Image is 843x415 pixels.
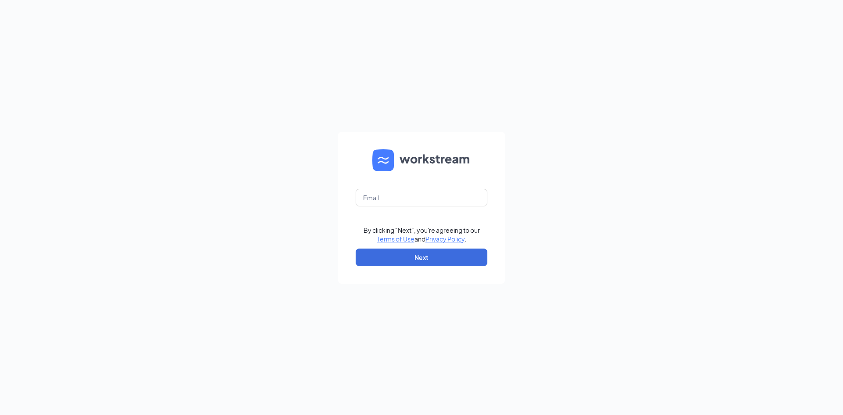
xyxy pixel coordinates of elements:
div: By clicking "Next", you're agreeing to our and . [364,226,480,243]
button: Next [356,249,487,266]
a: Terms of Use [377,235,414,243]
a: Privacy Policy [425,235,465,243]
img: WS logo and Workstream text [372,149,471,171]
input: Email [356,189,487,206]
